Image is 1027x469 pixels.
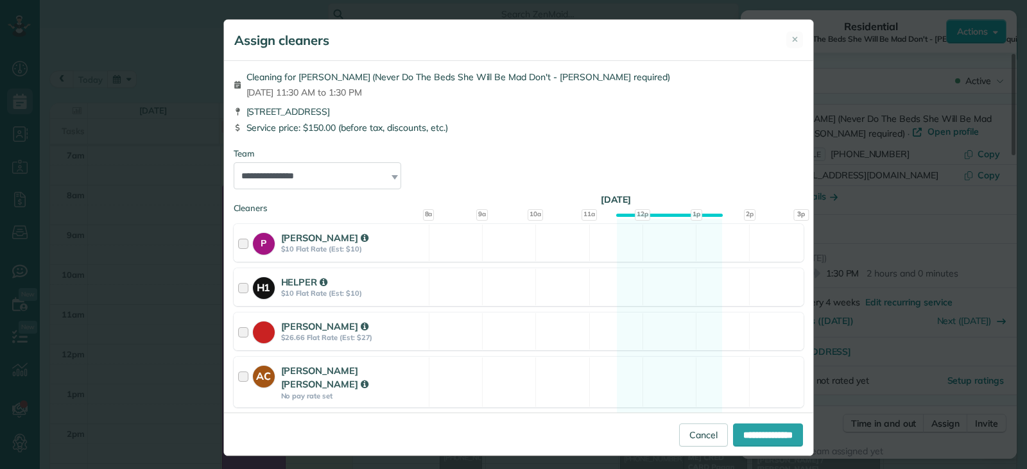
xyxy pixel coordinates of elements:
[253,233,275,250] strong: P
[281,364,368,390] strong: [PERSON_NAME] [PERSON_NAME]
[246,71,670,83] span: Cleaning for [PERSON_NAME] (Never Do The Beds She Will Be Mad Don't - [PERSON_NAME] required)
[234,148,804,160] div: Team
[234,105,804,118] div: [STREET_ADDRESS]
[281,333,425,342] strong: $26.66 Flat Rate (Est: $27)
[234,202,804,206] div: Cleaners
[246,86,670,99] span: [DATE] 11:30 AM to 1:30 PM
[234,121,804,134] div: Service price: $150.00 (before tax, discounts, etc.)
[234,31,329,49] h5: Assign cleaners
[281,276,328,288] strong: HELPER
[281,244,425,253] strong: $10 Flat Rate (Est: $10)
[791,33,798,46] span: ✕
[253,277,275,295] strong: H1
[253,366,275,384] strong: AC
[281,232,368,244] strong: [PERSON_NAME]
[281,320,368,332] strong: [PERSON_NAME]
[281,391,425,400] strong: No pay rate set
[679,423,728,447] a: Cancel
[281,289,425,298] strong: $10 Flat Rate (Est: $10)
